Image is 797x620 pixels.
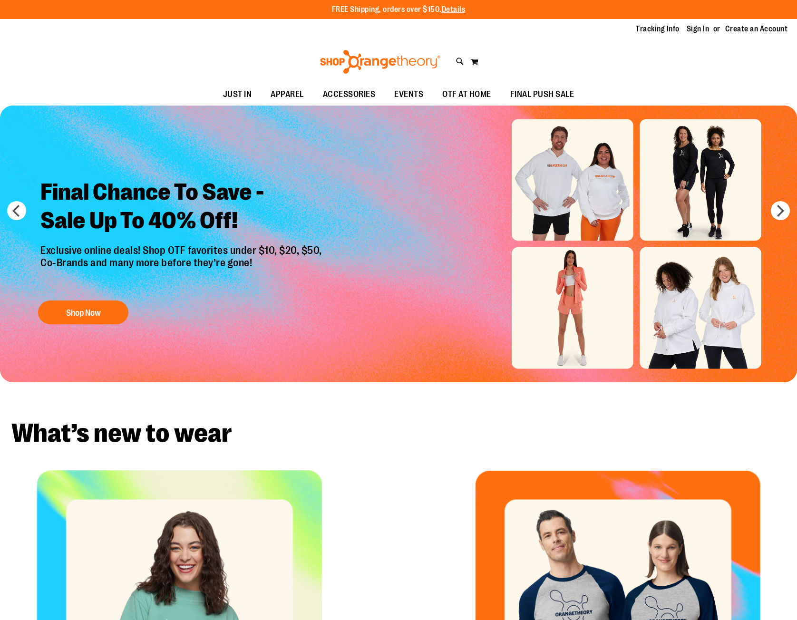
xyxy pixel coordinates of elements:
button: Shop Now [38,300,128,324]
a: Create an Account [725,24,788,34]
a: Tracking Info [636,24,680,34]
a: APPAREL [261,84,313,106]
p: FREE Shipping, orders over $150. [332,4,466,15]
img: Shop Orangetheory [319,50,442,74]
span: OTF AT HOME [442,84,491,105]
a: Final Chance To Save -Sale Up To 40% Off! Exclusive online deals! Shop OTF favorites under $10, $... [33,171,331,329]
a: Sign In [687,24,710,34]
a: FINAL PUSH SALE [501,84,584,106]
span: ACCESSORIES [323,84,376,105]
a: EVENTS [385,84,433,106]
p: Exclusive online deals! Shop OTF favorites under $10, $20, $50, Co-Brands and many more before th... [33,244,331,291]
button: prev [7,201,26,220]
button: next [771,201,790,220]
span: JUST IN [223,84,252,105]
a: OTF AT HOME [433,84,501,106]
a: Details [442,5,466,14]
h2: What’s new to wear [11,420,786,446]
span: EVENTS [394,84,423,105]
span: APPAREL [271,84,304,105]
h2: Final Chance To Save - Sale Up To 40% Off! [33,171,331,244]
a: JUST IN [214,84,262,106]
span: FINAL PUSH SALE [510,84,574,105]
a: ACCESSORIES [313,84,385,106]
